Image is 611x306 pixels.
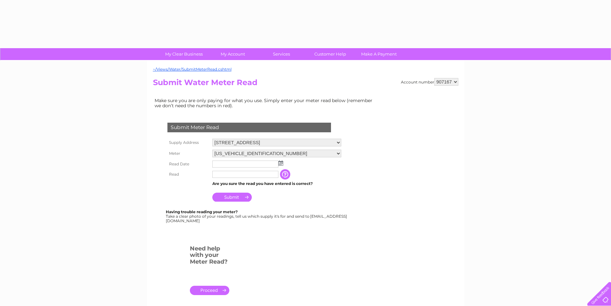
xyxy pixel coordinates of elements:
[304,48,357,60] a: Customer Help
[166,169,211,179] th: Read
[153,67,232,72] a: ~/Views/Water/SubmitMeterRead.cshtml
[166,148,211,159] th: Meter
[157,48,210,60] a: My Clear Business
[166,210,348,223] div: Take a clear photo of your readings, tell us which supply it's for and send to [EMAIL_ADDRESS][DO...
[278,161,283,166] img: ...
[190,286,229,295] a: .
[280,169,292,179] input: Information
[211,179,343,188] td: Are you sure the read you have entered is correct?
[153,78,458,90] h2: Submit Water Meter Read
[166,159,211,169] th: Read Date
[153,96,378,110] td: Make sure you are only paying for what you use. Simply enter your meter read below (remember we d...
[206,48,259,60] a: My Account
[167,123,331,132] div: Submit Meter Read
[401,78,458,86] div: Account number
[166,137,211,148] th: Supply Address
[255,48,308,60] a: Services
[212,193,252,202] input: Submit
[352,48,405,60] a: Make A Payment
[166,209,238,214] b: Having trouble reading your meter?
[190,244,229,268] h3: Need help with your Meter Read?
